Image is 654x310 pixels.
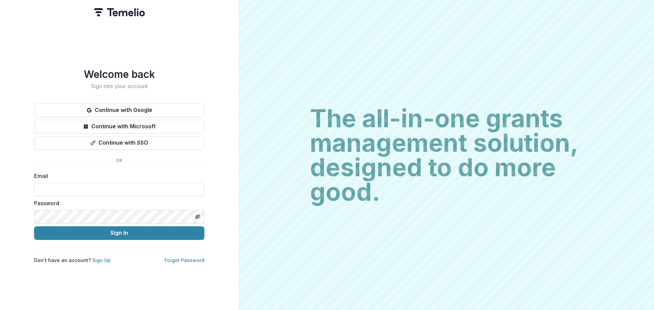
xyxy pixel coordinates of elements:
label: Password [34,199,200,207]
label: Email [34,172,200,180]
a: Forgot Password [165,257,204,263]
a: Sign Up [92,257,111,263]
h1: Welcome back [34,68,204,80]
button: Continue with SSO [34,136,204,150]
button: Continue with Microsoft [34,120,204,133]
button: Toggle password visibility [192,211,203,222]
button: Continue with Google [34,103,204,117]
button: Sign In [34,226,204,240]
h2: Sign into your account [34,83,204,89]
img: Temelio [94,8,145,16]
p: Don't have an account? [34,257,111,264]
